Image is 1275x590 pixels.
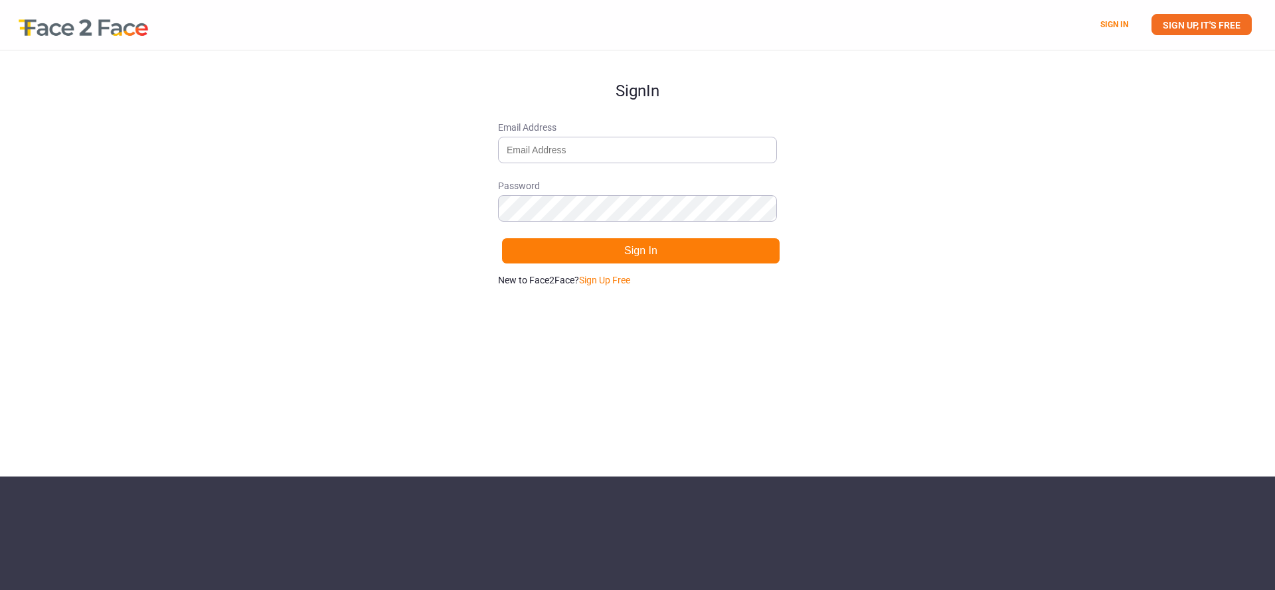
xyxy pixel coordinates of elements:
[498,195,777,222] input: Password
[498,137,777,163] input: Email Address
[498,273,777,287] p: New to Face2Face?
[501,238,780,264] button: Sign In
[579,275,630,285] a: Sign Up Free
[1151,14,1252,35] a: SIGN UP, IT'S FREE
[498,50,777,100] h1: Sign In
[498,179,777,192] span: Password
[498,121,777,134] span: Email Address
[1100,20,1128,29] a: SIGN IN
